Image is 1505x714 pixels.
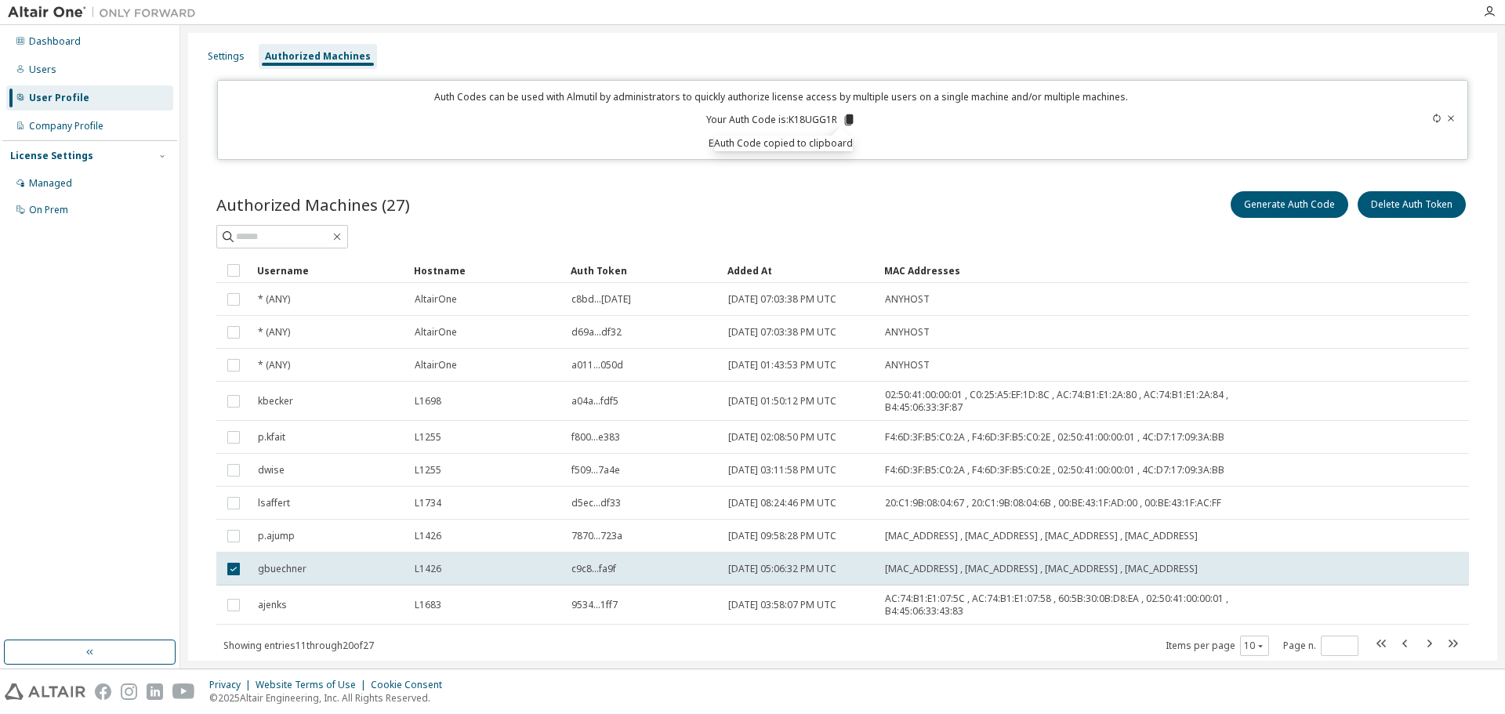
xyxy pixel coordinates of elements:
[121,683,137,700] img: instagram.svg
[415,464,441,477] span: L1255
[728,599,836,611] span: [DATE] 03:58:07 PM UTC
[728,359,836,371] span: [DATE] 01:43:53 PM UTC
[29,177,72,190] div: Managed
[728,293,836,306] span: [DATE] 07:03:38 PM UTC
[147,683,163,700] img: linkedin.svg
[885,563,1198,575] span: [MAC_ADDRESS] , [MAC_ADDRESS] , [MAC_ADDRESS] , [MAC_ADDRESS]
[571,395,618,408] span: a04a...fdf5
[571,599,618,611] span: 9534...1ff7
[571,258,715,283] div: Auth Token
[571,563,616,575] span: c9c8...fa9f
[414,258,558,283] div: Hostname
[258,431,285,444] span: p.kfait
[728,395,836,408] span: [DATE] 01:50:12 PM UTC
[728,464,836,477] span: [DATE] 03:11:58 PM UTC
[571,497,621,509] span: d5ec...df33
[885,464,1224,477] span: F4:6D:3F:B5:C0:2A , F4:6D:3F:B5:C0:2E , 02:50:41:00:00:01 , 4C:D7:17:09:3A:BB
[885,593,1296,618] span: AC:74:B1:E1:07:5C , AC:74:B1:E1:07:58 , 60:5B:30:0B:D8:EA , 02:50:41:00:00:01 , B4:45:06:33:43:83
[728,563,836,575] span: [DATE] 05:06:32 PM UTC
[885,293,930,306] span: ANYHOST
[415,293,457,306] span: AltairOne
[571,293,631,306] span: c8bd...[DATE]
[728,497,836,509] span: [DATE] 08:24:46 PM UTC
[258,395,293,408] span: kbecker
[265,50,371,63] div: Authorized Machines
[209,679,256,691] div: Privacy
[258,497,290,509] span: lsaffert
[415,599,441,611] span: L1683
[415,395,441,408] span: L1698
[714,136,853,151] div: Auth Code copied to clipboard
[571,359,623,371] span: a011...050d
[1358,191,1466,218] button: Delete Auth Token
[258,599,287,611] span: ajenks
[257,258,401,283] div: Username
[208,50,245,63] div: Settings
[415,563,441,575] span: L1426
[1231,191,1348,218] button: Generate Auth Code
[415,359,457,371] span: AltairOne
[258,293,290,306] span: * (ANY)
[571,431,620,444] span: f800...e383
[885,431,1224,444] span: F4:6D:3F:B5:C0:2A , F4:6D:3F:B5:C0:2E , 02:50:41:00:00:01 , 4C:D7:17:09:3A:BB
[10,150,93,162] div: License Settings
[1244,640,1265,652] button: 10
[258,359,290,371] span: * (ANY)
[29,120,103,132] div: Company Profile
[728,530,836,542] span: [DATE] 09:58:28 PM UTC
[571,530,622,542] span: 7870...723a
[727,258,872,283] div: Added At
[728,431,836,444] span: [DATE] 02:08:50 PM UTC
[256,679,371,691] div: Website Terms of Use
[415,530,441,542] span: L1426
[29,63,56,76] div: Users
[5,683,85,700] img: altair_logo.svg
[885,359,930,371] span: ANYHOST
[885,497,1221,509] span: 20:C1:9B:08:04:67 , 20:C1:9B:08:04:6B , 00:BE:43:1F:AD:00 , 00:BE:43:1F:AC:FF
[571,464,620,477] span: f509...7a4e
[258,563,306,575] span: gbuechner
[8,5,204,20] img: Altair One
[1283,636,1358,656] span: Page n.
[885,326,930,339] span: ANYHOST
[227,90,1336,103] p: Auth Codes can be used with Almutil by administrators to quickly authorize license access by mult...
[885,389,1296,414] span: 02:50:41:00:00:01 , C0:25:A5:EF:1D:8C , AC:74:B1:E1:2A:80 , AC:74:B1:E1:2A:84 , B4:45:06:33:3F:87
[29,204,68,216] div: On Prem
[95,683,111,700] img: facebook.svg
[1166,636,1269,656] span: Items per page
[885,530,1198,542] span: [MAC_ADDRESS] , [MAC_ADDRESS] , [MAC_ADDRESS] , [MAC_ADDRESS]
[209,691,451,705] p: © 2025 Altair Engineering, Inc. All Rights Reserved.
[258,530,295,542] span: p.ajump
[884,258,1296,283] div: MAC Addresses
[728,326,836,339] span: [DATE] 07:03:38 PM UTC
[258,326,290,339] span: * (ANY)
[571,326,622,339] span: d69a...df32
[172,683,195,700] img: youtube.svg
[223,639,374,652] span: Showing entries 11 through 20 of 27
[227,136,1336,150] p: Expires in 14 minutes, 46 seconds
[706,113,856,127] p: Your Auth Code is: K18UGG1R
[415,497,441,509] span: L1734
[415,431,441,444] span: L1255
[29,35,81,48] div: Dashboard
[415,326,457,339] span: AltairOne
[29,92,89,104] div: User Profile
[258,464,285,477] span: dwise
[216,194,410,216] span: Authorized Machines (27)
[371,679,451,691] div: Cookie Consent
